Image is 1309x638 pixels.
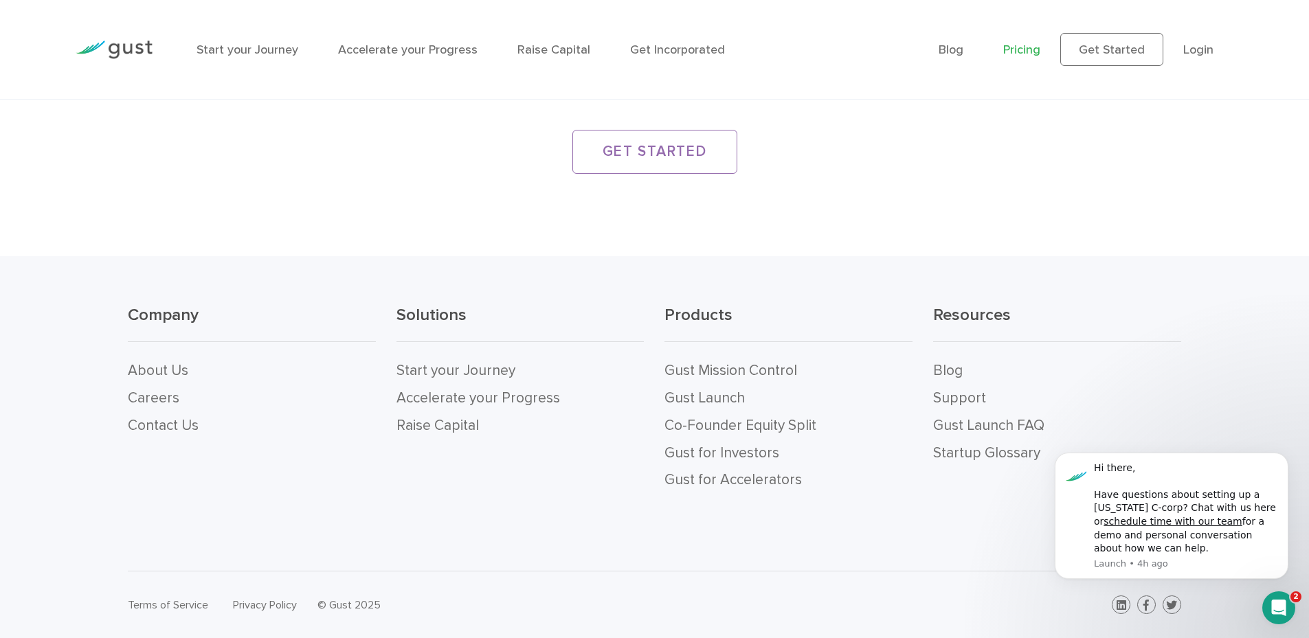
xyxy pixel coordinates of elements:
[128,598,208,611] a: Terms of Service
[396,389,560,407] a: Accelerate your Progress
[1290,591,1301,602] span: 2
[664,389,745,407] a: Gust Launch
[664,362,797,379] a: Gust Mission Control
[128,389,179,407] a: Careers
[1183,43,1213,57] a: Login
[128,304,376,342] h3: Company
[572,130,737,174] a: GET STARTED
[630,43,725,57] a: Get Incorporated
[1060,33,1163,66] a: Get Started
[933,417,1044,434] a: Gust Launch FAQ
[128,417,199,434] a: Contact Us
[338,43,478,57] a: Accelerate your Progress
[664,417,816,434] a: Co-Founder Equity Split
[1034,432,1309,601] iframe: Intercom notifications message
[233,598,297,611] a: Privacy Policy
[933,389,986,407] a: Support
[317,595,644,615] div: © Gust 2025
[933,304,1181,342] h3: Resources
[664,444,779,462] a: Gust for Investors
[1003,43,1040,57] a: Pricing
[664,304,913,342] h3: Products
[939,43,963,57] a: Blog
[76,41,153,59] img: Gust Logo
[396,362,515,379] a: Start your Journey
[517,43,590,57] a: Raise Capital
[1262,591,1295,624] iframe: Intercom live chat
[197,43,298,57] a: Start your Journey
[664,471,802,488] a: Gust for Accelerators
[933,444,1040,462] a: Startup Glossary
[396,304,645,342] h3: Solutions
[933,362,963,379] a: Blog
[396,417,479,434] a: Raise Capital
[128,362,188,379] a: About Us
